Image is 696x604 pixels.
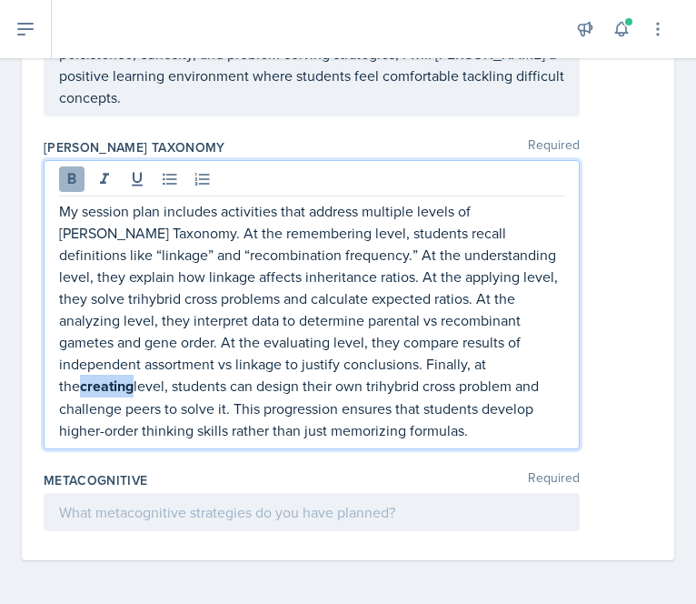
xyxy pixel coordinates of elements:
p: My session plan includes activities that address multiple levels of [PERSON_NAME] Taxonomy. At th... [59,200,564,441]
strong: creating [80,376,134,397]
span: Required [528,138,580,156]
label: Metacognitive [44,471,148,489]
span: Required [528,471,580,489]
label: [PERSON_NAME] Taxonomy [44,138,225,156]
